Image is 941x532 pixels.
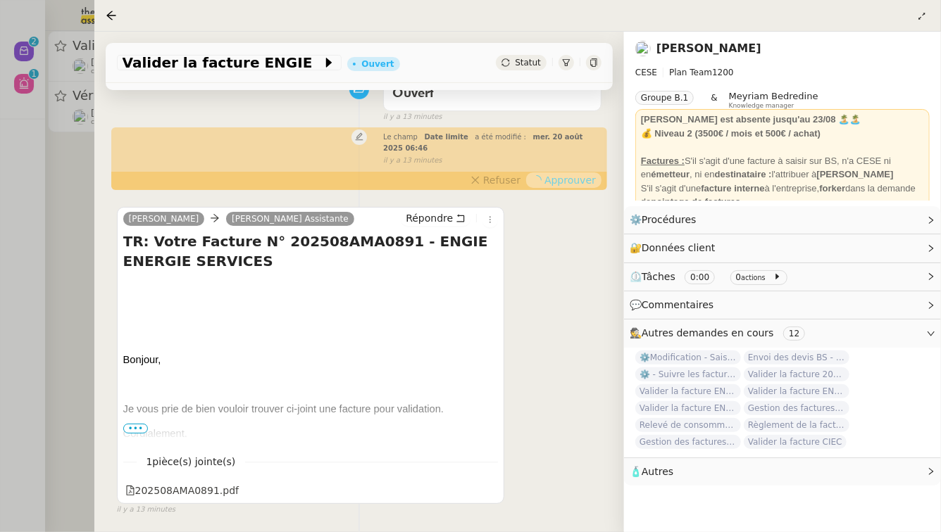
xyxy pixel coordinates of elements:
div: 🕵️Autres demandes en cours 12 [624,319,941,347]
span: 🕵️ [630,327,811,338]
a: [PERSON_NAME] Assistante [226,213,354,225]
span: ⚙️ - Suivre les factures d'exploitation [635,367,741,381]
span: Commentaires [642,299,713,310]
small: actions [741,274,766,281]
span: Statut [515,58,541,68]
span: Valider la facture ENGIE [635,384,741,398]
strong: [PERSON_NAME] [817,169,894,179]
div: 🧴Autres [624,458,941,486]
span: Plan Team [669,68,712,77]
img: users%2FHIWaaSoTa5U8ssS5t403NQMyZZE3%2Favatar%2Fa4be050e-05fa-4f28-bbe7-e7e8e4788720 [635,41,651,56]
span: il y a 13 minutes [383,155,442,167]
strong: pointage de factures [651,196,740,207]
u: Factures : [641,156,685,166]
button: Refuser [465,172,526,188]
span: Répondre [406,211,453,225]
span: Le champ [383,133,418,141]
span: Approuver [544,173,596,187]
span: Autres demandes en cours [642,327,774,338]
div: 💬Commentaires [624,291,941,319]
button: Approuver [526,172,602,188]
strong: destinataire : [715,169,772,179]
span: il y a 13 minutes [383,111,442,123]
span: ••• [123,424,149,433]
a: [PERSON_NAME] [123,213,205,225]
nz-tag: 12 [783,327,805,341]
div: 202508AMA0891.pdf [125,483,239,499]
span: Autres [642,466,673,477]
span: & [711,91,717,109]
span: Gestion des factures fournisseurs - [DATE] [635,435,741,449]
button: Répondre [401,210,470,226]
strong: 💰 Niveau 2 (3500€ / mois et 500€ / achat) [641,128,821,139]
div: 🔐Données client [624,234,941,262]
div: ⏲️Tâches 0:00 0actions [624,263,941,291]
strong: forker [819,183,845,194]
span: 🔐 [630,240,721,256]
span: Meyriam Bedredine [729,91,818,101]
div: Ouvert [361,60,394,68]
h4: TR: Votre Facture N° 202508AMA0891 - ENGIE ENERGIE SERVICES [123,232,499,271]
span: ⏲️ [630,271,793,282]
span: Knowledge manager [729,102,794,110]
span: Valider la facture 202506Z161149 [744,367,849,381]
span: il y a 13 minutes [117,504,176,516]
span: Valider la facture ENGIE [123,56,323,70]
span: 0 [736,272,742,282]
strong: émetteur [651,169,690,179]
span: pièce(s) jointe(s) [152,456,235,467]
strong: facture interne [702,183,765,194]
span: Gestion des factures fournisseurs - 15 août 2025 [744,401,849,415]
span: Valider la facture CIEC [744,435,847,449]
strong: [PERSON_NAME] est absente jusqu'au 23/08 🏝️🏝️ [641,114,861,125]
span: ⚙️Modification - Saisie et suivi des devis sur [DATE] (temporaire) [635,350,741,365]
span: Je vous prie de bien vouloir trouver ci-joint une facture pour validation. [123,403,444,414]
span: CESE [635,68,657,77]
span: Tâches [642,271,675,282]
span: a été modifié : [475,133,526,141]
span: Envoi des devis BS - 2025 [744,350,849,365]
span: Bonjour, [123,354,161,365]
nz-tag: Groupe B.1 [635,91,694,105]
span: 🧴 [630,466,673,477]
span: ⚙️ [630,212,703,228]
app-user-label: Knowledge manager [729,91,818,109]
div: S'il s'agit d'une à l'entreprise, dans la demande de [641,182,924,209]
span: Procédures [642,214,697,225]
nz-tag: 0:00 [685,270,715,284]
span: Règlement de la facture Paris Est Audit - [DATE] [744,418,849,432]
span: Date limite [425,133,468,141]
span: 1 [137,454,246,470]
div: S'il s'agit d'une facture à saisir sur BS, n'a CESE ni en , ni en l'attribuer à [641,154,924,182]
span: Valider la facture ENGIE [635,401,741,415]
span: Ouvert [392,87,434,100]
span: 💬 [630,299,720,310]
a: [PERSON_NAME] [656,42,761,55]
span: 1200 [712,68,734,77]
span: Cordialement. [123,428,187,439]
div: ⚙️Procédures [624,206,941,234]
span: Données client [642,242,716,253]
span: Valider la facture ENGIE [744,384,849,398]
span: Relevé de consommations - août 2025 [635,418,741,432]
